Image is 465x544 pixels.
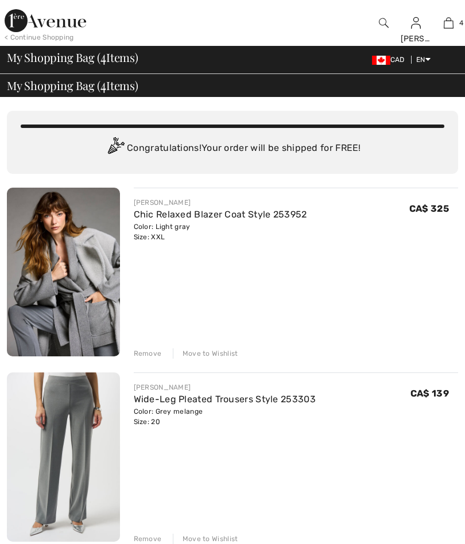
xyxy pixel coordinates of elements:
[379,16,389,30] img: search the website
[372,56,390,65] img: Canadian Dollar
[5,9,86,32] img: 1ère Avenue
[7,52,138,63] span: My Shopping Bag ( Items)
[173,534,238,544] div: Move to Wishlist
[416,56,431,64] span: EN
[134,382,316,393] div: [PERSON_NAME]
[444,16,454,30] img: My Bag
[21,137,444,160] div: Congratulations! Your order will be shipped for FREE!
[173,348,238,359] div: Move to Wishlist
[409,203,449,214] span: CA$ 325
[7,80,138,91] span: My Shopping Bag ( Items)
[134,348,162,359] div: Remove
[104,137,127,160] img: Congratulation2.svg
[134,209,307,220] a: Chic Relaxed Blazer Coat Style 253952
[401,33,432,45] div: [PERSON_NAME]
[7,372,120,541] img: Wide-Leg Pleated Trousers Style 253303
[459,18,463,28] span: 4
[411,16,421,30] img: My Info
[134,534,162,544] div: Remove
[5,32,74,42] div: < Continue Shopping
[433,16,464,30] a: 4
[134,406,316,427] div: Color: Grey melange Size: 20
[100,49,106,64] span: 4
[372,56,409,64] span: CAD
[411,17,421,28] a: Sign In
[100,77,106,92] span: 4
[134,222,307,242] div: Color: Light gray Size: XXL
[134,197,307,208] div: [PERSON_NAME]
[7,188,120,356] img: Chic Relaxed Blazer Coat Style 253952
[134,394,316,405] a: Wide-Leg Pleated Trousers Style 253303
[410,388,449,399] span: CA$ 139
